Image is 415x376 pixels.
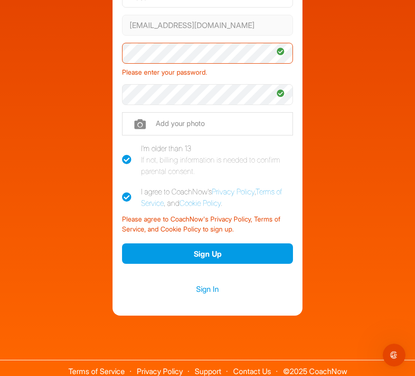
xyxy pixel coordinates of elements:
[195,366,221,376] a: Support
[122,211,293,234] div: Please agree to CoachNow's Privacy Policy, Terms of Service, and Cookie Policy to sign up.
[278,360,352,375] span: © 2025 CoachNow
[141,143,293,177] div: I'm older than 13
[122,283,293,295] a: Sign In
[122,186,293,209] label: I agree to CoachNow's , , and .
[179,198,221,208] a: Cookie Policy
[122,15,293,36] input: Email
[137,366,183,376] a: Privacy Policy
[122,243,293,264] button: Sign Up
[233,366,271,376] a: Contact Us
[122,64,293,77] div: Please enter your password.
[141,187,282,208] a: Terms of Service
[68,366,125,376] a: Terms of Service
[141,154,293,177] div: If not, billing information is needed to confirm parental consent.
[212,187,255,196] a: Privacy Policy
[383,344,406,366] iframe: Intercom live chat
